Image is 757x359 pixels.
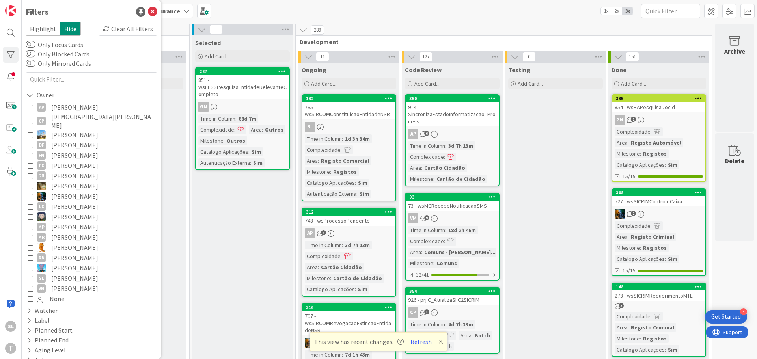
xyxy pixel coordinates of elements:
span: 32/41 [416,271,429,279]
span: [PERSON_NAME] [51,160,98,171]
div: 287 [196,68,289,75]
span: 9 [424,215,429,220]
div: FM [37,151,46,160]
div: 316 [302,304,395,311]
span: : [341,252,342,260]
div: 316797 - wsSIRCOMRevogacaoExtincaoEntidadeNSR [302,304,395,335]
span: 2x [612,7,622,15]
div: Autenticação Externa [305,190,356,198]
span: [PERSON_NAME] [51,140,98,150]
span: 2 [631,117,636,122]
span: : [665,255,666,263]
div: Area [615,138,628,147]
span: : [628,138,629,147]
span: Add Card... [414,80,440,87]
span: [DEMOGRAPHIC_DATA][PERSON_NAME] [51,112,155,130]
span: : [445,320,446,329]
div: Registo Automóvel [629,138,683,147]
div: Registos [641,334,669,343]
span: Testing [508,66,530,74]
span: : [445,141,446,150]
span: 0 [522,52,536,61]
div: SL [37,274,46,283]
button: SL [PERSON_NAME] [28,273,155,283]
div: T [5,343,16,354]
span: : [445,226,446,234]
div: 350914 - SincronizaEstadoInformatizacao_Process [406,95,499,126]
div: Complexidade [408,331,444,340]
span: : [341,145,342,154]
span: : [356,190,358,198]
div: 308 [612,189,705,196]
span: Done [612,66,626,74]
button: AP [PERSON_NAME] [28,102,155,112]
div: 854 - wsRAPesquisaDocId [612,102,705,112]
div: Time in Column [408,226,445,234]
div: 3d 7h 13m [446,141,475,150]
span: : [433,175,434,183]
span: : [355,179,356,187]
div: 7d 1h 43m [343,350,372,359]
span: : [355,285,356,294]
div: SL [305,122,315,132]
div: GN [198,102,209,112]
div: Area [305,156,318,165]
span: : [628,323,629,332]
div: Complexidade [408,153,444,161]
div: Cartão Cidadão [319,263,364,272]
span: Selected [195,39,221,47]
div: 350 [409,96,499,101]
span: 3x [622,7,633,15]
span: [PERSON_NAME] [51,263,98,273]
span: [PERSON_NAME] [51,150,98,160]
div: Registo Criminal [629,323,676,332]
div: Milestone [408,259,433,268]
button: VM [PERSON_NAME] [28,283,155,294]
div: Milestone [615,334,640,343]
div: VM [37,284,46,293]
div: 743 - wsProcessoPendente [302,216,395,226]
span: [PERSON_NAME] [51,242,98,253]
div: 93 [406,193,499,201]
span: [PERSON_NAME] [51,191,98,201]
div: 1d 3h 34m [343,134,372,143]
div: Sim [666,160,679,169]
span: : [235,114,237,123]
div: Cartão de Cidadão [434,175,487,183]
div: Sim [356,285,369,294]
div: Sim [250,147,263,156]
div: 4d 7h 33m [446,320,475,329]
div: 148273 - wsSICRIMRequerimentoMTE [612,283,705,301]
div: 148 [612,283,705,290]
span: [PERSON_NAME] [51,232,98,242]
div: SL [5,321,16,332]
span: 2 [631,211,636,216]
span: 15/15 [623,266,636,275]
img: LS [37,212,46,221]
span: : [234,125,235,134]
button: None [28,294,155,304]
div: 3d 7h 13m [343,241,372,249]
img: JC [37,182,46,190]
div: Registos [641,244,669,252]
span: : [248,147,250,156]
span: Add Card... [621,80,646,87]
div: CP [406,307,499,318]
div: 308 [616,190,705,195]
div: Milestone [615,244,640,252]
div: Area [459,331,472,340]
span: : [640,334,641,343]
span: : [342,350,343,359]
button: MP [PERSON_NAME] [28,222,155,232]
label: Only Mirrored Cards [26,59,91,68]
img: JC [615,209,625,219]
span: [PERSON_NAME] [51,171,98,181]
div: 926 - prjIC_AtualizaSIIC2SICRIM [406,295,499,305]
div: 102 [302,95,395,102]
button: Only Blocked Cards [26,50,35,58]
div: Catalogo Aplicações [305,285,355,294]
div: 18d 2h 46m [446,226,478,234]
div: Catalogo Aplicações [615,345,665,354]
div: 273 - wsSICRIMRequerimentoMTE [612,290,705,301]
div: GN [612,115,705,125]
